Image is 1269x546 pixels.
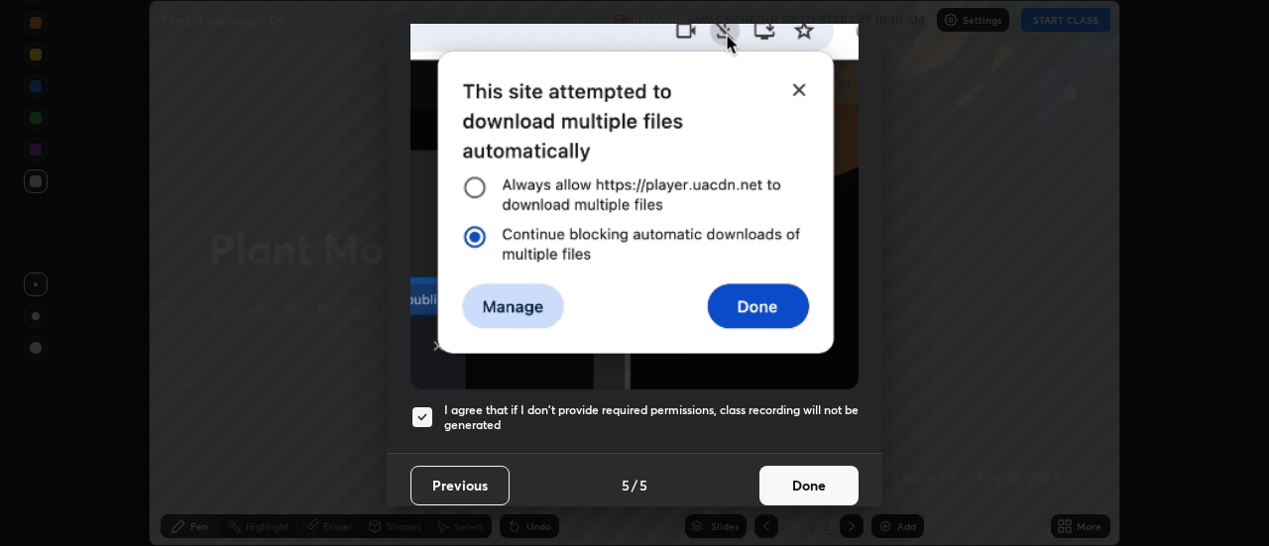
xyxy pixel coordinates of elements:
h4: 5 [622,475,630,495]
button: Previous [410,466,510,505]
h4: / [632,475,637,495]
button: Done [759,466,859,505]
h5: I agree that if I don't provide required permissions, class recording will not be generated [444,402,859,433]
h4: 5 [639,475,647,495]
